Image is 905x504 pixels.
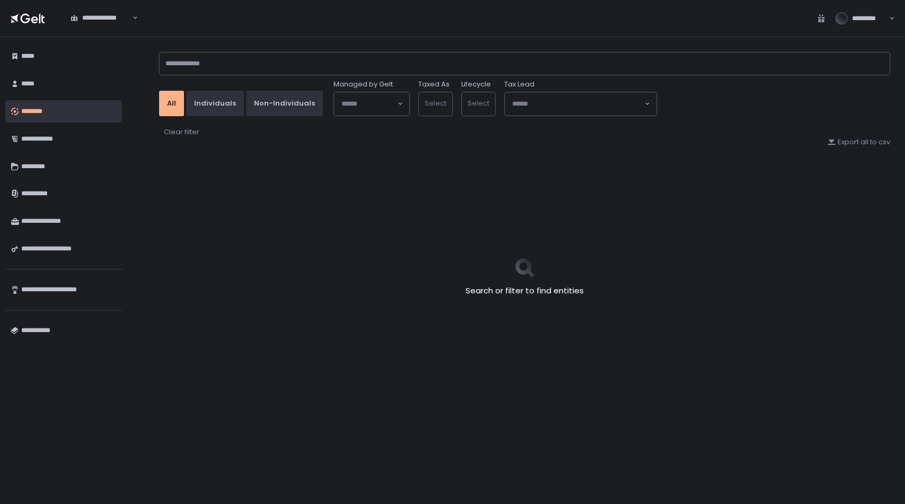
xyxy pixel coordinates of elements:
label: Lifecycle [461,80,491,89]
span: Select [468,98,489,108]
button: Non-Individuals [246,91,323,116]
div: Search for option [334,92,409,116]
input: Search for option [512,99,644,109]
input: Search for option [71,23,131,33]
label: Taxed As [418,80,450,89]
div: Search for option [505,92,656,116]
span: Managed by Gelt [333,80,393,89]
span: Select [425,98,446,108]
input: Search for option [341,99,397,109]
button: Export all to csv [827,137,890,147]
h2: Search or filter to find entities [465,285,584,297]
button: Clear filter [163,127,200,137]
button: All [159,91,184,116]
div: Non-Individuals [254,99,315,108]
button: Individuals [186,91,244,116]
span: Tax Lead [504,80,534,89]
div: All [167,99,176,108]
div: Search for option [64,7,138,29]
div: Individuals [194,99,236,108]
div: Clear filter [164,127,199,137]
